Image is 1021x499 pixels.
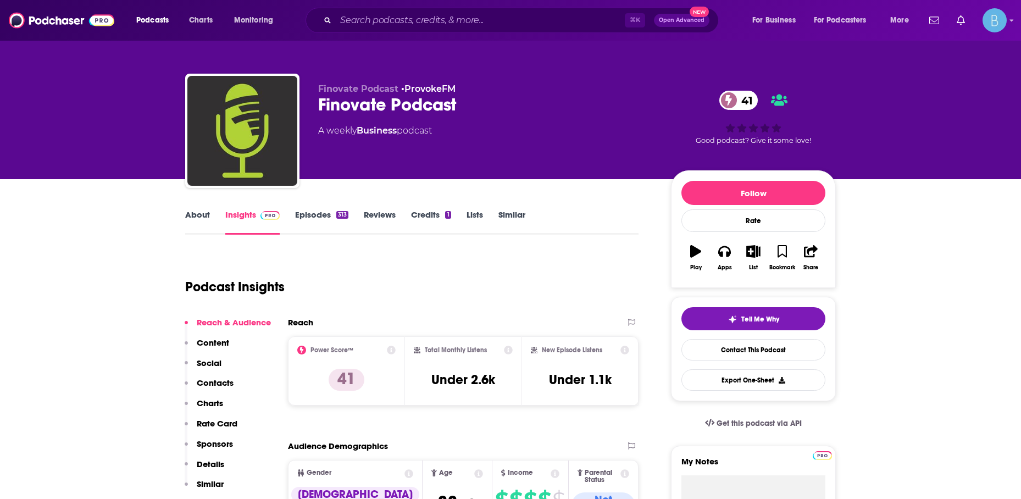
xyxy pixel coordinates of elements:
span: Income [508,469,533,476]
button: Similar [185,479,224,499]
img: Podchaser - Follow, Share and Rate Podcasts [9,10,114,31]
span: Charts [189,13,213,28]
button: Bookmark [768,238,796,278]
button: open menu [129,12,183,29]
img: Podchaser Pro [813,451,832,460]
span: Tell Me Why [741,315,779,324]
p: Charts [197,398,223,408]
h2: Power Score™ [310,346,353,354]
span: For Podcasters [814,13,867,28]
p: Reach & Audience [197,317,271,328]
span: Monitoring [234,13,273,28]
h2: Reach [288,317,313,328]
span: More [890,13,909,28]
div: Bookmark [769,264,795,271]
p: Contacts [197,378,234,388]
a: Business [357,125,397,136]
img: User Profile [983,8,1007,32]
button: Follow [681,181,825,205]
button: Sponsors [185,439,233,459]
a: Contact This Podcast [681,339,825,361]
h3: Under 2.6k [431,372,495,388]
p: Content [197,337,229,348]
a: Similar [498,209,525,235]
p: Social [197,358,221,368]
div: Share [803,264,818,271]
span: Gender [307,469,331,476]
div: Apps [718,264,732,271]
label: My Notes [681,456,825,475]
button: Rate Card [185,418,237,439]
button: Details [185,459,224,479]
img: tell me why sparkle [728,315,737,324]
a: Show notifications dropdown [925,11,944,30]
a: 41 [719,91,758,110]
div: 1 [445,211,451,219]
a: InsightsPodchaser Pro [225,209,280,235]
div: Play [690,264,702,271]
div: List [749,264,758,271]
button: open menu [883,12,923,29]
span: ⌘ K [625,13,645,27]
span: Finovate Podcast [318,84,398,94]
div: Rate [681,209,825,232]
span: Open Advanced [659,18,704,23]
button: Apps [710,238,739,278]
a: Charts [182,12,219,29]
button: Content [185,337,229,358]
span: Parental Status [585,469,618,484]
p: Similar [197,479,224,489]
span: New [690,7,709,17]
h2: Audience Demographics [288,441,388,451]
p: Sponsors [197,439,233,449]
p: Rate Card [197,418,237,429]
button: Play [681,238,710,278]
span: Get this podcast via API [717,419,802,428]
button: Open AdvancedNew [654,14,709,27]
button: tell me why sparkleTell Me Why [681,307,825,330]
h2: Total Monthly Listens [425,346,487,354]
span: • [401,84,456,94]
a: About [185,209,210,235]
button: Show profile menu [983,8,1007,32]
h3: Under 1.1k [549,372,612,388]
span: Good podcast? Give it some love! [696,136,811,145]
div: 313 [336,211,348,219]
span: 41 [730,91,758,110]
p: Details [197,459,224,469]
h1: Podcast Insights [185,279,285,295]
a: Lists [467,209,483,235]
a: ProvokeFM [404,84,456,94]
img: Finovate Podcast [187,76,297,186]
div: 41Good podcast? Give it some love! [671,84,836,152]
button: Social [185,358,221,378]
a: Episodes313 [295,209,348,235]
p: 41 [329,369,364,391]
a: Get this podcast via API [696,410,811,437]
button: Reach & Audience [185,317,271,337]
input: Search podcasts, credits, & more... [336,12,625,29]
span: Podcasts [136,13,169,28]
div: Search podcasts, credits, & more... [316,8,729,33]
div: A weekly podcast [318,124,432,137]
a: Show notifications dropdown [952,11,969,30]
span: Logged in as BLASTmedia [983,8,1007,32]
button: open menu [807,12,883,29]
button: List [739,238,768,278]
button: open menu [745,12,809,29]
h2: New Episode Listens [542,346,602,354]
a: Pro website [813,450,832,460]
span: For Business [752,13,796,28]
img: Podchaser Pro [260,211,280,220]
button: open menu [226,12,287,29]
button: Charts [185,398,223,418]
span: Age [439,469,453,476]
button: Export One-Sheet [681,369,825,391]
a: Reviews [364,209,396,235]
a: Credits1 [411,209,451,235]
button: Contacts [185,378,234,398]
button: Share [797,238,825,278]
